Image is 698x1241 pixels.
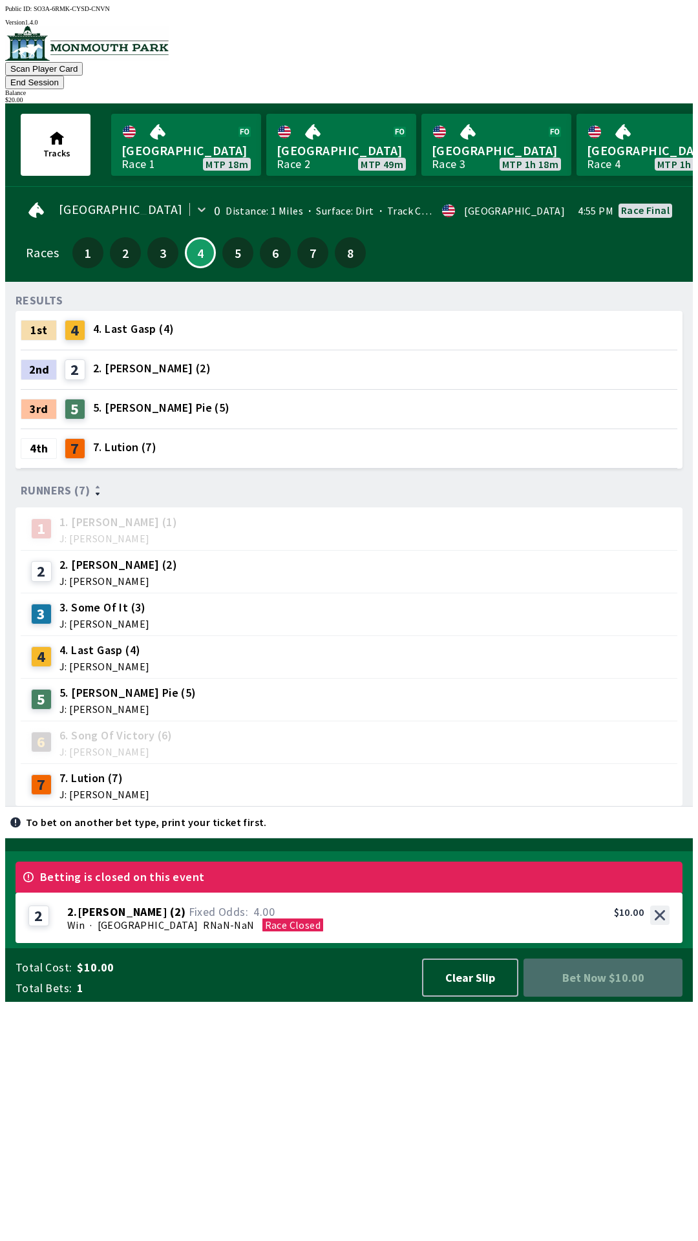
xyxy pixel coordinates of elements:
[5,26,169,61] img: venue logo
[203,918,254,931] span: RNaN-NaN
[93,439,156,456] span: 7. Lution (7)
[78,906,167,918] span: [PERSON_NAME]
[59,684,196,701] span: 5. [PERSON_NAME] Pie (5)
[432,142,561,159] span: [GEOGRAPHIC_DATA]
[422,959,518,997] button: Clear Slip
[263,248,288,257] span: 6
[59,514,177,531] span: 1. [PERSON_NAME] (1)
[16,981,72,996] span: Total Bets:
[72,237,103,268] button: 1
[59,727,173,744] span: 6. Song Of Victory (6)
[374,204,486,217] span: Track Condition: Fast
[31,518,52,539] div: 1
[59,747,173,757] span: J: [PERSON_NAME]
[5,96,693,103] div: $ 20.00
[21,320,57,341] div: 1st
[93,399,230,416] span: 5. [PERSON_NAME] Pie (5)
[206,159,248,169] span: MTP 18m
[31,646,52,667] div: 4
[65,359,85,380] div: 2
[59,533,177,544] span: J: [PERSON_NAME]
[5,76,64,89] button: End Session
[578,206,613,216] span: 4:55 PM
[59,557,177,573] span: 2. [PERSON_NAME] (2)
[77,960,410,975] span: $10.00
[421,114,571,176] a: [GEOGRAPHIC_DATA]Race 3MTP 1h 18m
[28,906,49,926] div: 2
[31,774,52,795] div: 7
[67,906,78,918] span: 2 .
[93,321,174,337] span: 4. Last Gasp (4)
[614,906,644,918] div: $10.00
[301,248,325,257] span: 7
[222,237,253,268] button: 5
[93,360,211,377] span: 2. [PERSON_NAME] (2)
[151,248,175,257] span: 3
[338,248,363,257] span: 8
[265,918,321,931] span: Race Closed
[5,62,83,76] button: Scan Player Card
[113,248,138,257] span: 2
[464,206,565,216] div: [GEOGRAPHIC_DATA]
[77,981,410,996] span: 1
[31,561,52,582] div: 2
[534,969,672,986] span: Bet Now $10.00
[31,604,52,624] div: 3
[21,438,57,459] div: 4th
[111,114,261,176] a: [GEOGRAPHIC_DATA]Race 1MTP 18m
[147,237,178,268] button: 3
[16,295,63,306] div: RESULTS
[122,142,251,159] span: [GEOGRAPHIC_DATA]
[21,484,677,497] div: Runners (7)
[253,904,275,919] span: 4.00
[90,918,92,931] span: ·
[31,732,52,752] div: 6
[59,619,149,629] span: J: [PERSON_NAME]
[21,399,57,419] div: 3rd
[40,872,204,882] span: Betting is closed on this event
[226,204,303,217] span: Distance: 1 Miles
[21,359,57,380] div: 2nd
[110,237,141,268] button: 2
[361,159,403,169] span: MTP 49m
[26,817,267,827] p: To bet on another bet type, print your ticket first.
[67,918,85,931] span: Win
[260,237,291,268] button: 6
[26,248,59,258] div: Races
[21,114,90,176] button: Tracks
[277,142,406,159] span: [GEOGRAPHIC_DATA]
[59,599,149,616] span: 3. Some Of It (3)
[5,89,693,96] div: Balance
[76,248,100,257] span: 1
[226,248,250,257] span: 5
[16,960,72,975] span: Total Cost:
[434,970,507,985] span: Clear Slip
[170,906,185,918] span: ( 2 )
[432,159,465,169] div: Race 3
[189,249,211,256] span: 4
[59,770,149,787] span: 7. Lution (7)
[335,237,366,268] button: 8
[185,237,216,268] button: 4
[59,661,149,672] span: J: [PERSON_NAME]
[266,114,416,176] a: [GEOGRAPHIC_DATA]Race 2MTP 49m
[122,159,155,169] div: Race 1
[297,237,328,268] button: 7
[502,159,558,169] span: MTP 1h 18m
[98,918,198,931] span: [GEOGRAPHIC_DATA]
[65,438,85,459] div: 7
[5,19,693,26] div: Version 1.4.0
[59,704,196,714] span: J: [PERSON_NAME]
[34,5,110,12] span: SO3A-6RMK-CYSD-CNVN
[5,5,693,12] div: Public ID:
[214,206,220,216] div: 0
[59,642,149,659] span: 4. Last Gasp (4)
[59,576,177,586] span: J: [PERSON_NAME]
[523,959,682,997] button: Bet Now $10.00
[277,159,310,169] div: Race 2
[59,789,149,800] span: J: [PERSON_NAME]
[65,320,85,341] div: 4
[31,689,52,710] div: 5
[303,204,374,217] span: Surface: Dirt
[21,485,90,496] span: Runners (7)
